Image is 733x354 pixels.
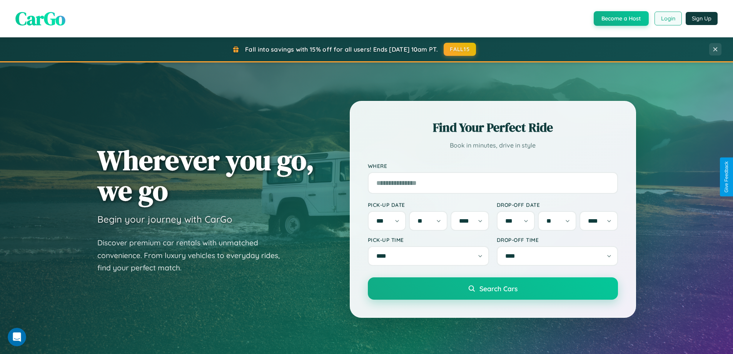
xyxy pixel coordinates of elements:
div: Give Feedback [724,161,729,193]
button: Sign Up [686,12,718,25]
h2: Find Your Perfect Ride [368,119,618,136]
iframe: Intercom live chat [8,328,26,346]
p: Book in minutes, drive in style [368,140,618,151]
h1: Wherever you go, we go [97,145,314,206]
button: Login [655,12,682,25]
label: Where [368,163,618,169]
p: Discover premium car rentals with unmatched convenience. From luxury vehicles to everyday rides, ... [97,237,290,274]
label: Drop-off Date [497,201,618,208]
label: Pick-up Date [368,201,489,208]
button: Become a Host [594,11,649,26]
button: Search Cars [368,277,618,300]
span: CarGo [15,6,65,31]
button: FALL15 [444,43,476,56]
span: Search Cars [479,284,518,293]
span: Fall into savings with 15% off for all users! Ends [DATE] 10am PT. [245,45,438,53]
label: Drop-off Time [497,237,618,243]
h3: Begin your journey with CarGo [97,213,232,225]
label: Pick-up Time [368,237,489,243]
